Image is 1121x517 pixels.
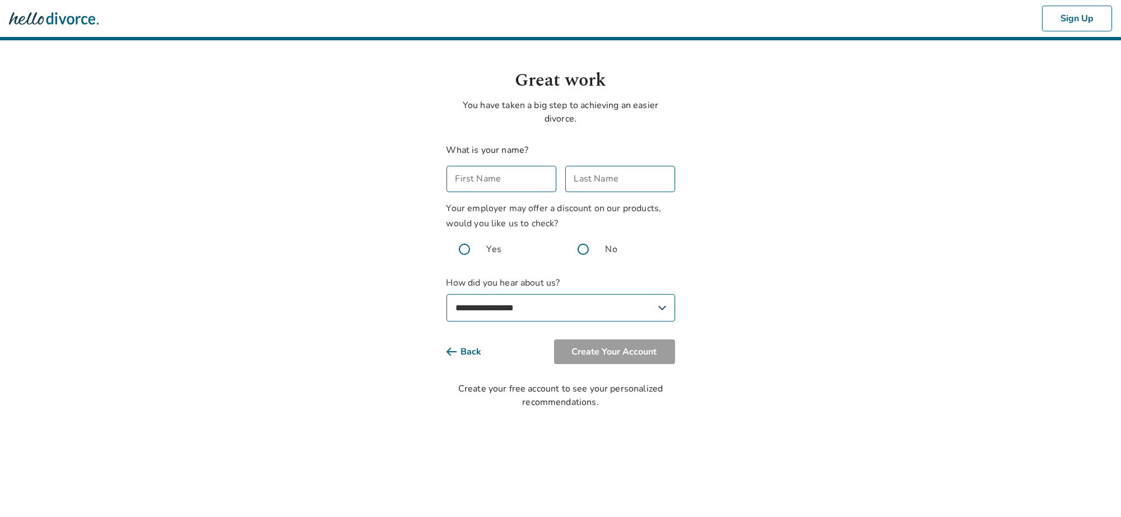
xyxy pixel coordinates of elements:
button: Sign Up [1042,6,1112,31]
button: Create Your Account [554,339,675,364]
img: Hello Divorce Logo [9,7,99,30]
label: What is your name? [446,144,529,156]
div: Create your free account to see your personalized recommendations. [446,382,675,409]
span: No [606,243,617,256]
span: Your employer may offer a discount on our products, would you like us to check? [446,202,662,230]
p: You have taken a big step to achieving an easier divorce. [446,99,675,125]
button: Back [446,339,500,364]
span: Yes [487,243,501,256]
label: How did you hear about us? [446,276,675,322]
iframe: Chat Widget [1065,463,1121,517]
h1: Great work [446,67,675,94]
select: How did you hear about us? [446,294,675,322]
